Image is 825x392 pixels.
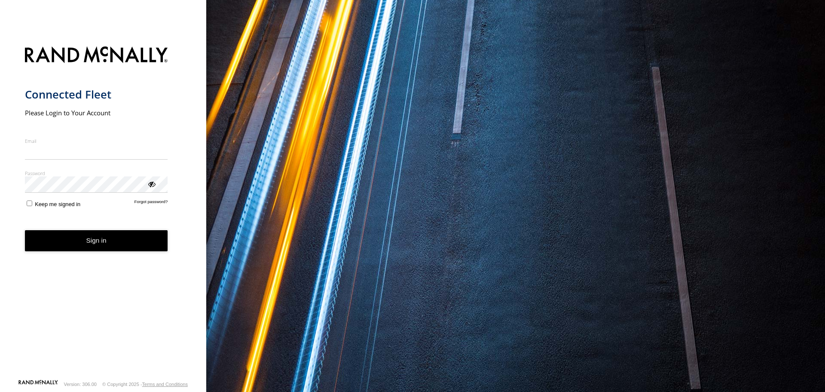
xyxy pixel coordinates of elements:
h1: Connected Fleet [25,87,168,102]
form: main [25,41,182,379]
img: Rand McNally [25,45,168,67]
input: Keep me signed in [27,201,32,206]
div: Version: 306.00 [64,382,97,387]
a: Forgot password? [134,199,168,207]
label: Email [25,138,168,144]
a: Visit our Website [18,380,58,389]
a: Terms and Conditions [142,382,188,387]
button: Sign in [25,230,168,251]
label: Password [25,170,168,176]
span: Keep me signed in [35,201,80,207]
div: © Copyright 2025 - [102,382,188,387]
h2: Please Login to Your Account [25,108,168,117]
div: ViewPassword [147,179,156,188]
